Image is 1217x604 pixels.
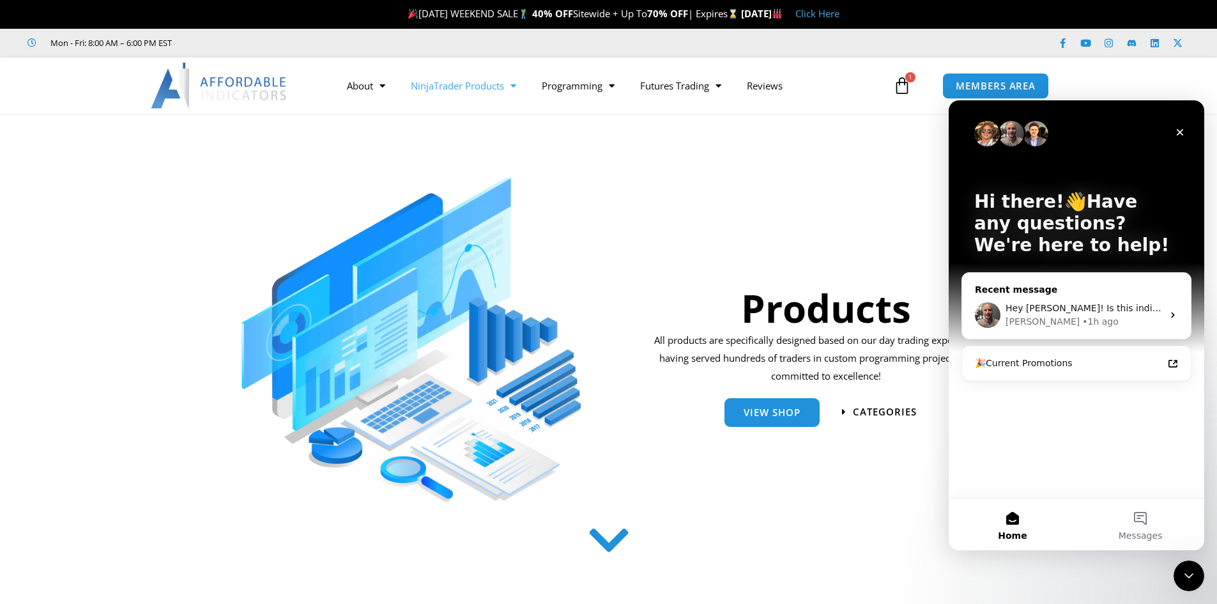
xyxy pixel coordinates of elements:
a: About [334,71,398,100]
a: Click Here [795,7,839,20]
button: Messages [128,399,256,450]
strong: [DATE] [741,7,783,20]
img: ⌛ [728,9,738,19]
a: Programming [529,71,627,100]
p: All products are specifically designed based on our day trading experience and having served hund... [650,332,1003,385]
span: categories [853,407,917,417]
a: NinjaTrader Products [398,71,529,100]
iframe: Intercom live chat [949,100,1204,550]
a: categories [842,407,917,417]
div: [PERSON_NAME] [57,215,131,228]
a: Futures Trading [627,71,734,100]
div: Close [220,20,243,43]
div: 🎉Current Promotions [26,256,214,270]
img: ProductsSection scaled | Affordable Indicators – NinjaTrader [241,178,581,502]
strong: 70% OFF [647,7,688,20]
span: Home [49,431,78,440]
a: 1 [874,67,930,104]
span: MEMBERS AREA [956,81,1036,91]
img: 🏌️‍♂️ [519,9,528,19]
img: LogoAI | Affordable Indicators – NinjaTrader [151,63,288,109]
img: 🎉 [408,9,418,19]
span: Messages [170,431,214,440]
a: View Shop [724,398,820,427]
a: MEMBERS AREA [942,73,1049,99]
iframe: Intercom live chat [1174,561,1204,591]
span: [DATE] WEEKEND SALE Sitewide + Up To | Expires [405,7,740,20]
iframe: Customer reviews powered by Trustpilot [190,36,381,49]
span: 1 [905,72,915,82]
a: Reviews [734,71,795,100]
div: • 1h ago [134,215,170,228]
span: Mon - Fri: 8:00 AM – 6:00 PM EST [47,35,172,50]
a: 🎉Current Promotions [19,251,237,275]
h1: Products [650,281,1003,335]
img: 🏭 [772,9,782,19]
span: View Shop [744,408,800,417]
nav: Menu [334,71,890,100]
strong: 40% OFF [532,7,573,20]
